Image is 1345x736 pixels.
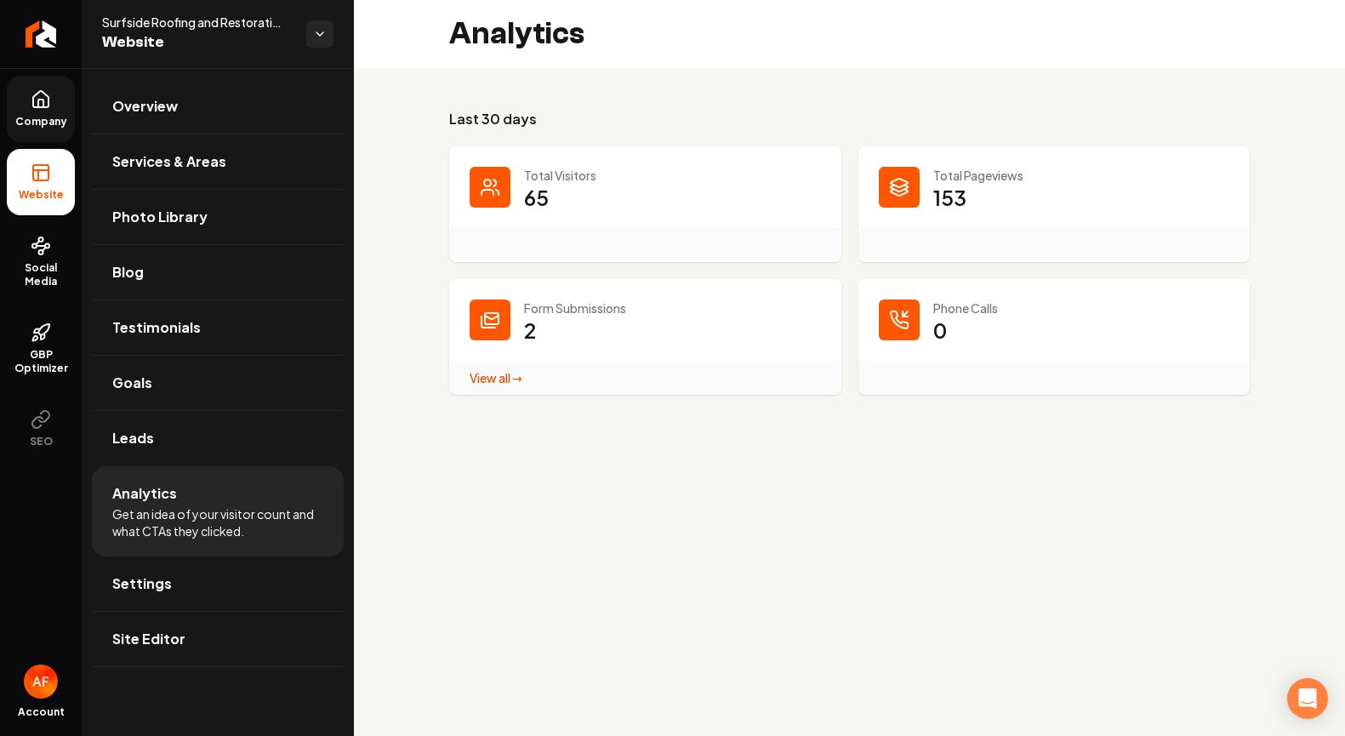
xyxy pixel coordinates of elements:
[112,207,208,227] span: Photo Library
[12,188,71,202] span: Website
[524,300,821,317] p: Form Submissions
[92,79,344,134] a: Overview
[23,435,60,448] span: SEO
[524,317,536,344] p: 2
[112,428,154,448] span: Leads
[112,317,201,338] span: Testimonials
[1287,678,1328,719] div: Open Intercom Messenger
[18,705,65,719] span: Account
[449,109,1250,129] h3: Last 30 days
[524,167,821,184] p: Total Visitors
[112,483,177,504] span: Analytics
[7,261,75,288] span: Social Media
[92,245,344,300] a: Blog
[92,300,344,355] a: Testimonials
[933,317,947,344] p: 0
[470,370,522,385] a: View all →
[92,556,344,611] a: Settings
[112,151,226,172] span: Services & Areas
[112,505,323,539] span: Get an idea of your visitor count and what CTAs they clicked.
[7,396,75,462] button: SEO
[112,262,144,282] span: Blog
[112,373,152,393] span: Goals
[92,190,344,244] a: Photo Library
[92,356,344,410] a: Goals
[112,96,178,117] span: Overview
[26,20,57,48] img: Rebolt Logo
[7,309,75,389] a: GBP Optimizer
[7,76,75,142] a: Company
[933,300,1230,317] p: Phone Calls
[933,184,966,211] p: 153
[524,184,549,211] p: 65
[102,31,293,54] span: Website
[24,665,58,699] img: Avan Fahimi
[102,14,293,31] span: Surfside Roofing and Restoration
[112,573,172,594] span: Settings
[92,134,344,189] a: Services & Areas
[7,348,75,375] span: GBP Optimizer
[92,411,344,465] a: Leads
[112,629,185,649] span: Site Editor
[92,612,344,666] a: Site Editor
[933,167,1230,184] p: Total Pageviews
[9,115,74,128] span: Company
[24,665,58,699] button: Open user button
[7,222,75,302] a: Social Media
[449,17,584,51] h2: Analytics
